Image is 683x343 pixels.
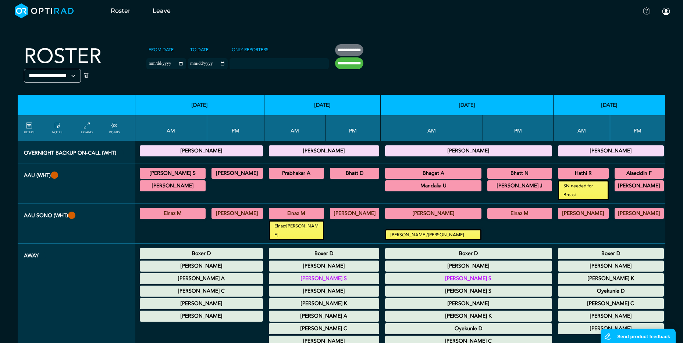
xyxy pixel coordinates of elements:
[386,249,551,258] summary: Boxer D
[386,324,551,333] summary: Oyekunle D
[385,273,552,284] div: Study Leave 00:00 - 23:59
[386,181,480,190] summary: Mandalia U
[270,274,378,283] summary: [PERSON_NAME] S
[488,169,551,178] summary: Bhatt N
[140,261,263,272] div: Maternity Leave 00:00 - 23:59
[18,163,135,204] th: AAU (WHT)
[385,323,552,334] div: Study Leave 00:00 - 23:59
[385,286,552,297] div: Other Leave 00:00 - 23:59
[554,115,610,141] th: AM
[52,121,62,135] a: show/hide notes
[135,95,264,115] th: [DATE]
[141,169,204,178] summary: [PERSON_NAME] S
[385,248,552,259] div: Annual Leave 00:00 - 23:59
[269,208,324,219] div: General US 08:30 - 13:00
[270,299,378,308] summary: [PERSON_NAME] K
[554,95,665,115] th: [DATE]
[269,298,379,309] div: Maternity Leave 00:00 - 23:59
[326,115,381,141] th: PM
[269,311,379,322] div: Study Leave 00:00 - 23:59
[559,324,663,333] summary: [PERSON_NAME]
[385,298,552,309] div: Maternity Leave 00:00 - 23:59
[558,311,664,322] div: Annual Leave 00:00 - 23:59
[487,180,552,191] div: CT Trauma & Urgent/MRI Trauma & Urgent 13:30 - 18:30
[385,180,481,191] div: CT Trauma & Urgent/MRI Trauma & Urgent 08:30 - 13:30
[211,168,263,179] div: CT Trauma & Urgent/MRI Trauma & Urgent 13:30 - 18:30
[386,209,480,218] summary: [PERSON_NAME]
[230,44,271,55] label: Only Reporters
[270,209,323,218] summary: Elnaz M
[141,274,262,283] summary: [PERSON_NAME] A
[269,273,379,284] div: Study Leave 00:00 - 23:59
[381,95,553,115] th: [DATE]
[558,145,664,156] div: Overnight backup on-call 18:30 - 08:30
[483,115,554,141] th: PM
[270,312,378,321] summary: [PERSON_NAME] A
[559,146,663,155] summary: [PERSON_NAME]
[146,44,176,55] label: From date
[270,287,378,296] summary: [PERSON_NAME]
[558,298,664,309] div: Annual Leave 00:00 - 23:59
[559,181,608,199] small: SN needed for Breast
[558,286,664,297] div: Study Leave 00:00 - 23:59
[140,311,263,322] div: Other Leave 00:00 - 23:59
[140,248,263,259] div: Annual Leave 00:00 - 23:59
[141,299,262,308] summary: [PERSON_NAME]
[385,168,481,179] div: CT Trauma & Urgent/MRI Trauma & Urgent 08:30 - 13:30
[270,146,378,155] summary: [PERSON_NAME]
[330,208,379,219] div: General US 13:30 - 18:30
[269,248,379,259] div: Annual Leave 00:00 - 23:59
[386,262,551,270] summary: [PERSON_NAME]
[140,208,206,219] div: General US 08:30 - 13:00
[213,169,262,178] summary: [PERSON_NAME]
[559,299,663,308] summary: [PERSON_NAME] C
[135,115,207,141] th: AM
[269,261,379,272] div: Professional Leave 00:00 - 23:59
[385,208,481,219] div: General US 08:30 - 13:00
[616,169,663,178] summary: Alaeddin F
[270,222,323,239] small: Elnaz/[PERSON_NAME]
[141,181,204,190] summary: [PERSON_NAME]
[140,180,206,191] div: CT Trauma & Urgent/MRI Trauma & Urgent 08:30 - 13:30
[18,141,135,163] th: Overnight backup on-call (WHT)
[24,121,34,135] a: FILTERS
[269,168,324,179] div: CT Trauma & Urgent/MRI Trauma & Urgent 08:30 - 13:30
[269,145,379,156] div: Overnight backup on-call 18:30 - 08:30
[269,286,379,297] div: Maternity Leave 00:00 - 23:59
[109,121,120,135] a: collapse/expand expected points
[385,145,552,156] div: Overnight backup on-call 18:30 - 08:30
[559,312,663,321] summary: [PERSON_NAME]
[140,273,263,284] div: Study Leave 00:00 - 23:59
[140,168,206,179] div: CT Trauma & Urgent/MRI Trauma & Urgent 08:30 - 13:30
[488,181,551,190] summary: [PERSON_NAME] J
[270,262,378,270] summary: [PERSON_NAME]
[230,59,267,66] input: null
[211,208,263,219] div: General US 13:30 - 18:30
[488,209,551,218] summary: Elnaz M
[140,286,263,297] div: Annual Leave 00:00 - 23:59
[559,249,663,258] summary: Boxer D
[386,312,551,321] summary: [PERSON_NAME] K
[381,115,483,141] th: AM
[188,44,211,55] label: To date
[330,168,379,179] div: CT Trauma & Urgent/MRI Trauma & Urgent 13:30 - 18:30
[24,44,102,69] h2: Roster
[213,209,262,218] summary: [PERSON_NAME]
[141,262,262,270] summary: [PERSON_NAME]
[615,180,664,191] div: CT Trauma & Urgent/MRI Trauma & Urgent 13:30 - 18:30
[141,287,262,296] summary: [PERSON_NAME] C
[385,261,552,272] div: Professional Leave 00:00 - 23:59
[264,95,381,115] th: [DATE]
[331,209,378,218] summary: [PERSON_NAME]
[141,312,262,321] summary: [PERSON_NAME]
[386,287,551,296] summary: [PERSON_NAME] S
[558,208,609,219] div: General US 08:30 - 13:00
[386,146,551,155] summary: [PERSON_NAME]
[140,145,263,156] div: Overnight backup on-call 18:30 - 08:30
[615,168,664,179] div: CT Trauma & Urgent/MRI Trauma & Urgent 13:30 - 18:30
[615,208,664,219] div: General US 13:30 - 18:30
[270,249,378,258] summary: Boxer D
[487,208,552,219] div: General US 13:30 - 18:30
[558,323,664,334] div: Other Leave 00:00 - 23:59
[558,248,664,259] div: Annual Leave 00:00 - 23:59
